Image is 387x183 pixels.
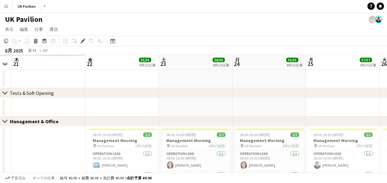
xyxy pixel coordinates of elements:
[49,26,58,32] span: 通信
[5,15,42,24] h1: UK Pavilion
[33,176,55,180] span: すべての仕事
[127,176,151,180] span: 合計予算 ¥0.00
[5,47,23,54] div: 8月 2025
[2,25,16,33] a: 表示
[60,176,151,180] div: 給与 ¥0.00 + 経費 ¥0.00 + 生計費 ¥0.00 =
[24,48,40,53] span: 週 34
[34,26,43,32] span: 仕事
[10,118,63,124] div: Management & Office
[10,90,54,96] div: Tests & Soft Opening
[42,48,48,53] div: JST
[11,176,26,180] span: 予算済み
[5,26,14,32] span: 表示
[20,26,28,32] span: 編集
[17,25,31,33] a: 編集
[3,175,27,181] button: 予算済み
[47,25,60,33] a: 通信
[375,16,382,23] app-user-avatar: Rena HIEIDA
[13,0,41,12] button: UK Pavilion
[32,25,46,33] a: 仕事
[369,16,376,23] app-user-avatar: Noriko Oda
